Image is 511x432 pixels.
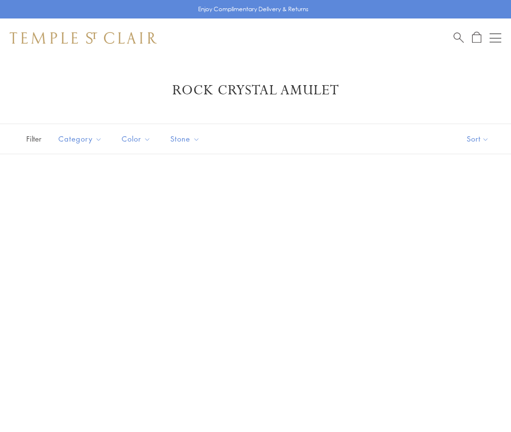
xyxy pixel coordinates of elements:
[490,32,501,44] button: Open navigation
[472,32,481,44] a: Open Shopping Bag
[198,4,309,14] p: Enjoy Complimentary Delivery & Returns
[445,124,511,154] button: Show sort by
[24,82,487,99] h1: Rock Crystal Amulet
[454,32,464,44] a: Search
[165,133,207,145] span: Stone
[10,32,157,44] img: Temple St. Clair
[163,128,207,150] button: Stone
[54,133,109,145] span: Category
[114,128,158,150] button: Color
[51,128,109,150] button: Category
[117,133,158,145] span: Color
